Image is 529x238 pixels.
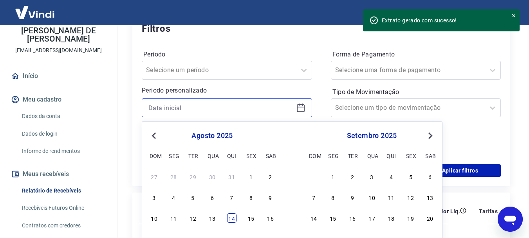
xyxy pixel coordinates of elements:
[150,213,159,223] div: Choose domingo, 10 de agosto de 2025
[406,213,415,223] div: Choose sexta-feira, 19 de setembro de 2025
[425,193,435,202] div: Choose sábado, 13 de setembro de 2025
[143,50,311,59] label: Período
[406,193,415,202] div: Choose sexta-feira, 12 de setembro de 2025
[169,172,178,181] div: Choose segunda-feira, 28 de julho de 2025
[348,213,357,223] div: Choose terça-feira, 16 de setembro de 2025
[386,172,396,181] div: Choose quinta-feira, 4 de setembro de 2025
[150,172,159,181] div: Choose domingo, 27 de julho de 2025
[148,102,293,114] input: Data inicial
[367,172,377,181] div: Choose quarta-feira, 3 de setembro de 2025
[266,193,275,202] div: Choose sábado, 9 de agosto de 2025
[169,151,178,160] div: seg
[148,131,276,140] div: agosto 2025
[246,151,256,160] div: sex
[246,193,256,202] div: Choose sexta-feira, 8 de agosto de 2025
[491,5,520,20] button: Sair
[266,151,275,160] div: sab
[19,126,108,142] a: Dados de login
[9,91,108,108] button: Meu cadastro
[367,193,377,202] div: Choose quarta-feira, 10 de setembro de 2025
[188,172,198,181] div: Choose terça-feira, 29 de julho de 2025
[308,131,436,140] div: setembro 2025
[328,193,338,202] div: Choose segunda-feira, 8 de setembro de 2025
[19,200,108,216] a: Recebíveis Futuros Online
[425,172,435,181] div: Choose sábado, 6 de setembro de 2025
[246,213,256,223] div: Choose sexta-feira, 15 de agosto de 2025
[15,46,102,55] p: [EMAIL_ADDRESS][DOMAIN_NAME]
[227,151,237,160] div: qui
[328,213,338,223] div: Choose segunda-feira, 15 de setembro de 2025
[227,193,237,202] div: Choose quinta-feira, 7 de agosto de 2025
[367,151,377,160] div: qua
[9,67,108,85] a: Início
[348,193,357,202] div: Choose terça-feira, 9 de setembro de 2025
[348,151,357,160] div: ter
[19,143,108,159] a: Informe de rendimentos
[142,22,171,35] h5: Filtros
[382,16,502,24] div: Extrato gerado com sucesso!
[426,131,435,140] button: Next Month
[309,151,318,160] div: dom
[19,183,108,199] a: Relatório de Recebíveis
[208,151,217,160] div: qua
[6,27,111,43] p: [PERSON_NAME] DE [PERSON_NAME]
[435,207,460,215] p: Valor Líq.
[227,172,237,181] div: Choose quinta-feira, 31 de julho de 2025
[348,172,357,181] div: Choose terça-feira, 2 de setembro de 2025
[142,86,312,95] p: Período personalizado
[169,213,178,223] div: Choose segunda-feira, 11 de agosto de 2025
[419,164,501,177] button: Aplicar filtros
[9,0,60,24] img: Vindi
[328,151,338,160] div: seg
[479,207,498,215] p: Tarifas
[208,193,217,202] div: Choose quarta-feira, 6 de agosto de 2025
[386,193,396,202] div: Choose quinta-feira, 11 de setembro de 2025
[208,213,217,223] div: Choose quarta-feira, 13 de agosto de 2025
[188,151,198,160] div: ter
[150,151,159,160] div: dom
[386,151,396,160] div: qui
[309,172,318,181] div: Choose domingo, 31 de agosto de 2025
[227,213,237,223] div: Choose quinta-feira, 14 de agosto de 2025
[425,151,435,160] div: sab
[266,172,275,181] div: Choose sábado, 2 de agosto de 2025
[9,165,108,183] button: Meus recebíveis
[328,172,338,181] div: Choose segunda-feira, 1 de setembro de 2025
[149,131,159,140] button: Previous Month
[266,213,275,223] div: Choose sábado, 16 de agosto de 2025
[309,213,318,223] div: Choose domingo, 14 de setembro de 2025
[208,172,217,181] div: Choose quarta-feira, 30 de julho de 2025
[188,193,198,202] div: Choose terça-feira, 5 de agosto de 2025
[188,213,198,223] div: Choose terça-feira, 12 de agosto de 2025
[19,108,108,124] a: Dados da conta
[406,172,415,181] div: Choose sexta-feira, 5 de setembro de 2025
[309,193,318,202] div: Choose domingo, 7 de setembro de 2025
[425,213,435,223] div: Choose sábado, 20 de setembro de 2025
[332,50,500,59] label: Forma de Pagamento
[406,151,415,160] div: sex
[332,87,500,97] label: Tipo de Movimentação
[150,193,159,202] div: Choose domingo, 3 de agosto de 2025
[367,213,377,223] div: Choose quarta-feira, 17 de setembro de 2025
[19,218,108,234] a: Contratos com credores
[498,207,523,232] iframe: Botão para abrir a janela de mensagens
[386,213,396,223] div: Choose quinta-feira, 18 de setembro de 2025
[246,172,256,181] div: Choose sexta-feira, 1 de agosto de 2025
[169,193,178,202] div: Choose segunda-feira, 4 de agosto de 2025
